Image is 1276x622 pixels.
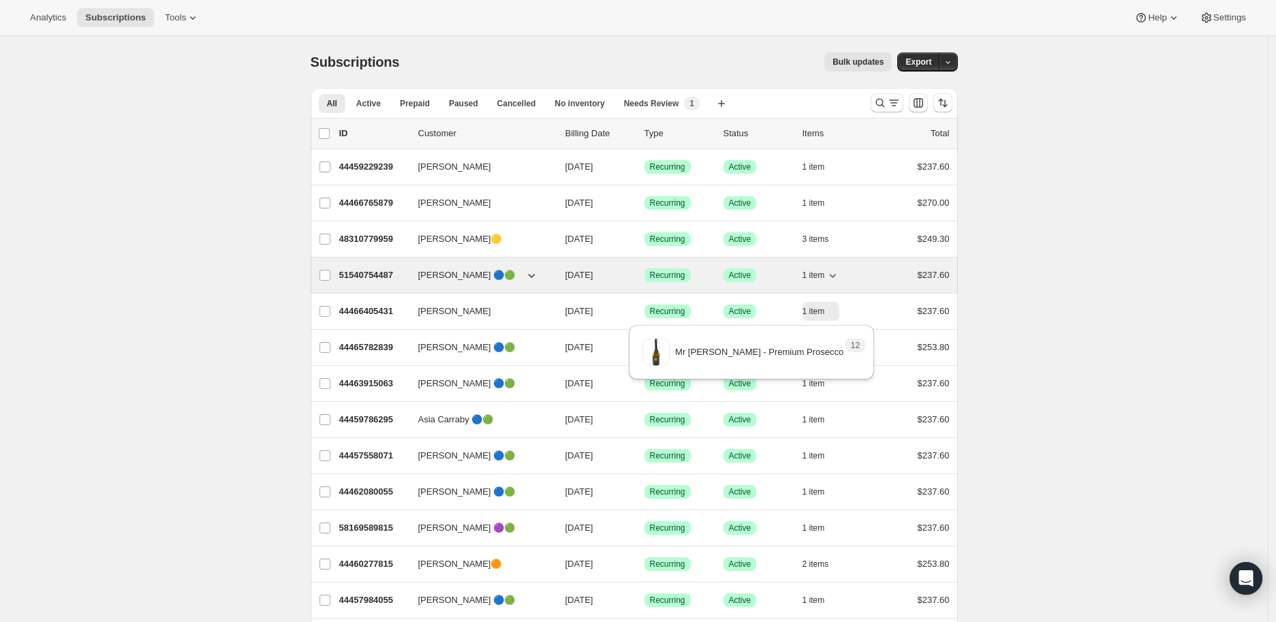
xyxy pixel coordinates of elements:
button: 1 item [803,157,840,176]
span: 12 [851,340,860,351]
button: 1 item [803,518,840,538]
span: [PERSON_NAME] 🔵🟢 [418,593,516,607]
span: Recurring [650,198,685,208]
span: [DATE] [565,595,593,605]
span: [PERSON_NAME] [418,160,491,174]
button: 1 item [803,446,840,465]
p: 44466765879 [339,196,407,210]
p: 44457984055 [339,593,407,607]
span: [PERSON_NAME] 🟣🟢 [418,521,516,535]
button: Asia Carraby 🔵🟢 [410,409,546,431]
button: [PERSON_NAME] 🔵🟢 [410,481,546,503]
span: $237.60 [918,523,950,533]
button: [PERSON_NAME] 🔵🟢 [410,589,546,611]
span: [PERSON_NAME] 🔵🟢 [418,377,516,390]
span: Active [729,198,751,208]
span: Recurring [650,595,685,606]
button: 1 item [803,482,840,501]
span: Recurring [650,306,685,317]
button: Create new view [711,94,732,113]
span: 2 items [803,559,829,570]
p: 51540754487 [339,268,407,282]
span: 1 item [803,450,825,461]
p: 44460277815 [339,557,407,571]
span: [DATE] [565,161,593,172]
span: Prepaid [400,98,430,109]
div: 44465782839[PERSON_NAME] 🔵🟢[DATE]SuccessRecurringSuccessActive2 items$253.80 [339,338,950,357]
button: [PERSON_NAME]🟠 [410,553,546,575]
p: 44466405431 [339,305,407,318]
button: [PERSON_NAME] 🔵🟢 [410,337,546,358]
span: Analytics [30,12,66,23]
span: $237.60 [918,270,950,280]
button: 1 item [803,302,840,321]
span: Active [356,98,381,109]
button: [PERSON_NAME] 🔵🟢 [410,373,546,394]
span: Recurring [650,523,685,533]
span: 1 item [803,306,825,317]
span: Recurring [650,450,685,461]
span: [PERSON_NAME]🟡 [418,232,502,246]
button: Settings [1192,8,1254,27]
span: Subscriptions [311,55,400,69]
span: Asia Carraby 🔵🟢 [418,413,494,426]
span: 3 items [803,234,829,245]
button: Sort the results [933,93,952,112]
button: [PERSON_NAME] 🟣🟢 [410,517,546,539]
span: [PERSON_NAME] [418,196,491,210]
span: $237.60 [918,486,950,497]
button: Subscriptions [77,8,154,27]
span: [DATE] [565,270,593,280]
div: 48310779959[PERSON_NAME]🟡[DATE]SuccessRecurringSuccessActive3 items$249.30 [339,230,950,249]
span: [DATE] [565,523,593,533]
span: 1 item [803,161,825,172]
span: $237.60 [918,595,950,605]
span: 1 item [803,270,825,281]
span: Subscriptions [85,12,146,23]
button: Analytics [22,8,74,27]
span: $270.00 [918,198,950,208]
p: Customer [418,127,555,140]
div: 44460277815[PERSON_NAME]🟠[DATE]SuccessRecurringSuccessActive2 items$253.80 [339,555,950,574]
p: Mr [PERSON_NAME] - Premium Prosecco [675,345,843,359]
button: 1 item [803,410,840,429]
span: [PERSON_NAME] [418,305,491,318]
button: 2 items [803,555,844,574]
span: [DATE] [565,450,593,461]
button: Customize table column order and visibility [909,93,928,112]
span: Recurring [650,270,685,281]
span: [DATE] [565,342,593,352]
p: 44459229239 [339,160,407,174]
span: 1 item [803,523,825,533]
div: 58169589815[PERSON_NAME] 🟣🟢[DATE]SuccessRecurringSuccessActive1 item$237.60 [339,518,950,538]
span: [PERSON_NAME] 🔵🟢 [418,341,516,354]
img: variant image [642,339,670,366]
span: [PERSON_NAME]🟠 [418,557,502,571]
span: Recurring [650,234,685,245]
div: 44457984055[PERSON_NAME] 🔵🟢[DATE]SuccessRecurringSuccessActive1 item$237.60 [339,591,950,610]
span: Recurring [650,559,685,570]
span: Active [729,559,751,570]
span: Settings [1213,12,1246,23]
span: [DATE] [565,414,593,424]
button: [PERSON_NAME] [410,192,546,214]
span: Active [729,270,751,281]
span: $253.80 [918,342,950,352]
span: [DATE] [565,559,593,569]
span: Active [729,414,751,425]
div: 44459229239[PERSON_NAME][DATE]SuccessRecurringSuccessActive1 item$237.60 [339,157,950,176]
button: [PERSON_NAME]🟡 [410,228,546,250]
span: No inventory [555,98,604,109]
button: [PERSON_NAME] 🔵🟢 [410,264,546,286]
span: Tools [165,12,186,23]
span: 1 [689,98,694,109]
span: Cancelled [497,98,536,109]
p: 48310779959 [339,232,407,246]
div: 44466765879[PERSON_NAME][DATE]SuccessRecurringSuccessActive1 item$270.00 [339,193,950,213]
div: Items [803,127,871,140]
p: 44459786295 [339,413,407,426]
span: [DATE] [565,198,593,208]
span: 1 item [803,414,825,425]
span: Active [729,161,751,172]
p: Status [723,127,792,140]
